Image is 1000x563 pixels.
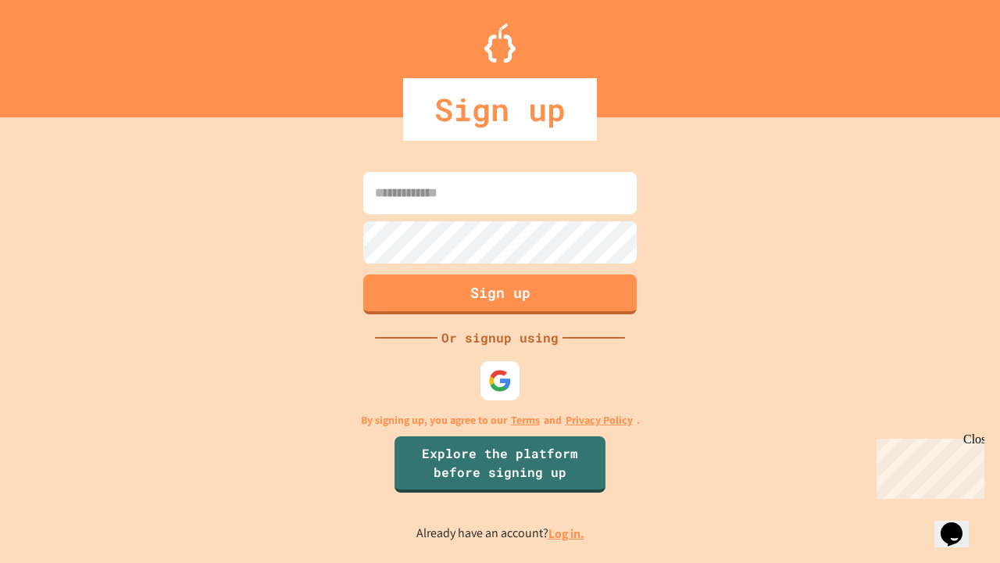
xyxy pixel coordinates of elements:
[6,6,108,99] div: Chat with us now!Close
[484,23,516,63] img: Logo.svg
[934,500,984,547] iframe: chat widget
[363,274,637,314] button: Sign up
[437,328,562,347] div: Or signup using
[870,432,984,499] iframe: chat widget
[488,369,512,393] img: google-icon.svg
[548,525,584,542] a: Log in.
[511,412,540,429] a: Terms
[395,436,605,493] a: Explore the platform before signing up
[361,412,640,429] p: By signing up, you agree to our and .
[566,412,633,429] a: Privacy Policy
[403,78,597,141] div: Sign up
[416,524,584,543] p: Already have an account?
